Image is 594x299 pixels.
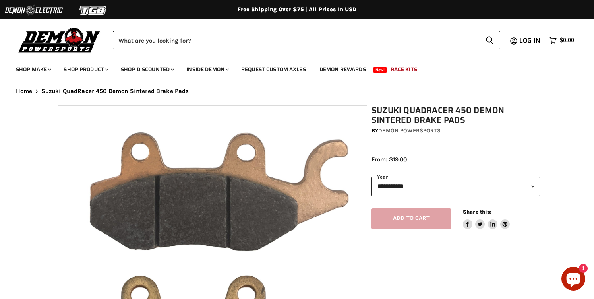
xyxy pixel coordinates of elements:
[10,58,572,78] ul: Main menu
[180,61,234,78] a: Inside Demon
[463,209,491,215] span: Share this:
[371,156,407,163] span: From: $19.00
[479,31,500,49] button: Search
[113,31,500,49] form: Product
[385,61,423,78] a: Race Kits
[463,208,510,229] aside: Share this:
[235,61,312,78] a: Request Custom Axles
[64,3,123,18] img: TGB Logo 2
[516,37,545,44] a: Log in
[545,35,578,46] a: $0.00
[371,126,540,135] div: by
[58,61,113,78] a: Shop Product
[115,61,179,78] a: Shop Discounted
[371,177,540,196] select: year
[4,3,64,18] img: Demon Electric Logo 2
[371,105,540,125] h1: Suzuki QuadRacer 450 Demon Sintered Brake Pads
[10,61,56,78] a: Shop Make
[16,26,103,54] img: Demon Powersports
[41,88,189,95] span: Suzuki QuadRacer 450 Demon Sintered Brake Pads
[113,31,479,49] input: Search
[559,267,588,293] inbox-online-store-chat: Shopify online store chat
[373,67,387,73] span: New!
[313,61,372,78] a: Demon Rewards
[519,35,540,45] span: Log in
[560,37,574,44] span: $0.00
[16,88,33,95] a: Home
[378,127,440,134] a: Demon Powersports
